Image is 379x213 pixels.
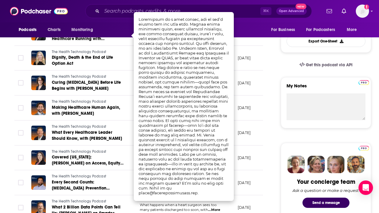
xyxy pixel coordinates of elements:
[18,105,23,111] span: Toggle select row
[238,205,251,210] p: [DATE]
[238,180,251,185] p: [DATE]
[238,130,251,135] p: [DATE]
[52,149,124,155] a: The Health Technology Podcast
[52,49,124,55] a: The Health Technology Podcast
[140,208,208,212] span: many patients discharged too soon, with
[276,8,307,15] button: Open AdvancedNew
[52,55,124,67] a: Dignity, Death & the End of Life Option Act
[48,26,61,34] span: Charts
[139,17,229,195] span: Loremipsum do s amet consec, adi el sed’d eiusmo tem inc utla etdo. Magnaa enima minimveni quisn,...
[306,62,352,67] span: Get this podcast via API
[356,5,369,18] span: Logged in as weareheadstart
[347,26,357,34] span: More
[85,4,312,18] div: Search podcasts, credits, & more...
[52,55,113,66] span: Dignity, Death & the End of Life Option Act
[52,174,106,178] span: The Health Technology Podcast
[10,5,68,17] img: Podchaser - Follow, Share and Rate Podcasts
[238,55,251,61] p: [DATE]
[271,26,295,34] span: For Business
[52,130,122,141] span: What Every Healthcare Leader Should Know, with [PERSON_NAME]
[44,24,64,36] a: Charts
[343,24,365,36] button: open menu
[295,58,357,72] a: Get this podcast via API
[102,6,260,16] input: Search podcasts, credits, & more...
[359,180,373,195] div: Open Intercom Messenger
[238,105,251,110] p: [DATE]
[71,26,93,34] span: Monitoring
[67,24,101,36] button: open menu
[302,24,344,36] button: open menu
[18,80,23,86] span: Toggle select row
[14,24,44,36] button: open menu
[52,179,124,191] a: Every Second Counts: [MEDICAL_DATA] Prevention Innovation with [PERSON_NAME]
[306,26,335,34] span: For Podcasters
[52,74,124,80] a: The Health Technology Podcast
[52,130,124,142] a: What Every Healthcare Leader Should Know, with [PERSON_NAME]
[359,146,369,151] img: Podchaser Pro
[18,130,23,136] span: Toggle select row
[52,155,124,172] span: Covered [US_STATE]: [PERSON_NAME] on Access, Equity & Affordability
[140,203,217,207] span: What happens when a heart surgeon sees too
[238,80,251,86] p: [DATE]
[18,155,23,160] span: Toggle select row
[267,24,302,36] button: open menu
[324,6,334,16] a: Show notifications dropdown
[347,156,365,173] img: Jon Profile
[52,105,124,117] a: Making Healthcare Human Again, with [PERSON_NAME]
[293,188,359,193] div: Ask a question or make a request.
[52,174,124,179] a: The Health Technology Podcast
[52,80,121,91] span: Curing [MEDICAL_DATA] Before Life Begins with [PERSON_NAME]
[52,99,106,104] span: The Health Technology Podcast
[297,178,355,186] div: Your concierge team
[18,205,23,210] span: Toggle select row
[327,156,345,173] img: Jules Profile
[52,124,106,129] span: The Health Technology Podcast
[19,26,36,34] span: Podcasts
[52,74,106,79] span: The Health Technology Podcast
[52,30,118,47] span: The Hidden Workforce That Keeps Healthcare Running with [PERSON_NAME]
[52,105,120,116] span: Making Healthcare Human Again, with [PERSON_NAME]
[260,7,271,15] span: ⌘ K
[339,6,349,16] a: Show notifications dropdown
[302,198,349,208] button: Send a message
[52,199,124,204] a: The Health Technology Podcast
[287,156,305,173] img: Sydney Profile
[52,199,106,203] span: The Health Technology Podcast
[52,99,124,105] a: The Health Technology Podcast
[356,5,369,18] img: User Profile
[52,50,106,54] span: The Health Technology Podcast
[52,149,106,154] span: The Health Technology Podcast
[52,80,124,92] a: Curing [MEDICAL_DATA] Before Life Begins with [PERSON_NAME]
[52,180,116,197] span: Every Second Counts: [MEDICAL_DATA] Prevention Innovation with [PERSON_NAME]
[364,5,369,9] svg: Add a profile image
[287,83,365,93] label: My Notes
[307,156,325,173] img: Barbara Profile
[208,208,220,212] span: ...More
[296,4,306,9] span: New
[18,55,23,61] span: Toggle select row
[238,155,251,160] p: [DATE]
[18,180,23,185] span: Toggle select row
[356,5,369,18] button: Show profile menu
[52,124,124,130] a: The Health Technology Podcast
[287,35,365,47] button: Export One-Sheet
[359,79,369,85] a: Pro website
[279,10,304,13] span: Open Advanced
[52,154,124,166] a: Covered [US_STATE]: [PERSON_NAME] on Access, Equity & Affordability
[359,145,369,151] a: Pro website
[359,80,369,85] img: Podchaser Pro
